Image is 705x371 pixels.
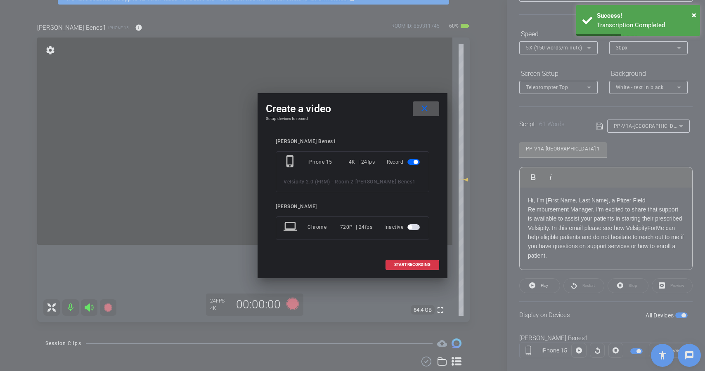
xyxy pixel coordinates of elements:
[394,263,431,267] span: START RECORDING
[349,155,375,169] div: 4K | 24fps
[276,204,429,210] div: [PERSON_NAME]
[308,155,349,169] div: iPhone 15
[340,220,373,235] div: 720P | 24fps
[419,103,430,114] mat-icon: close
[284,155,298,169] mat-icon: phone_iphone
[284,220,298,235] mat-icon: laptop
[266,101,439,116] div: Create a video
[308,220,340,235] div: Chrome
[384,220,421,235] div: Inactive
[353,179,355,185] span: -
[387,155,421,169] div: Record
[692,9,696,21] button: Close
[284,179,353,185] span: Velsipity 2.0 (FRM) - Room 2
[276,139,429,145] div: [PERSON_NAME] Benes1
[597,21,694,30] div: Transcription Completed
[355,179,416,185] span: [PERSON_NAME] Benes1
[692,10,696,20] span: ×
[266,116,439,121] h4: Setup devices to record
[597,11,694,21] div: Success!
[386,260,439,270] button: START RECORDING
